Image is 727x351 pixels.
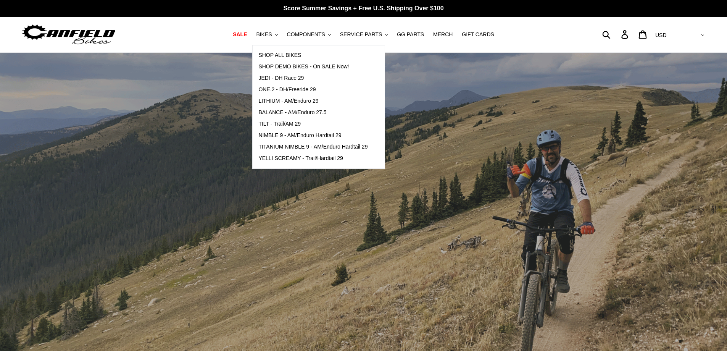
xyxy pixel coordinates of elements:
[258,52,301,58] span: SHOP ALL BIKES
[606,26,626,43] input: Search
[336,29,392,40] button: SERVICE PARTS
[253,50,373,61] a: SHOP ALL BIKES
[462,31,494,38] span: GIFT CARDS
[433,31,453,38] span: MERCH
[258,121,301,127] span: TILT - Trail/AM 29
[253,95,373,107] a: LITHIUM - AM/Enduro 29
[253,130,373,141] a: NIMBLE 9 - AM/Enduro Hardtail 29
[253,118,373,130] a: TILT - Trail/AM 29
[429,29,456,40] a: MERCH
[256,31,272,38] span: BIKES
[258,63,349,70] span: SHOP DEMO BIKES - On SALE Now!
[253,61,373,73] a: SHOP DEMO BIKES - On SALE Now!
[258,98,318,104] span: LITHIUM - AM/Enduro 29
[397,31,424,38] span: GG PARTS
[340,31,382,38] span: SERVICE PARTS
[21,23,116,47] img: Canfield Bikes
[253,153,373,164] a: YELLI SCREAMY - Trail/Hardtail 29
[253,141,373,153] a: TITANIUM NIMBLE 9 - AM/Enduro Hardtail 29
[229,29,251,40] a: SALE
[258,109,326,116] span: BALANCE - AM/Enduro 27.5
[393,29,428,40] a: GG PARTS
[253,73,373,84] a: JEDI - DH Race 29
[258,132,341,139] span: NIMBLE 9 - AM/Enduro Hardtail 29
[258,86,316,93] span: ONE.2 - DH/Freeride 29
[287,31,325,38] span: COMPONENTS
[283,29,335,40] button: COMPONENTS
[253,107,373,118] a: BALANCE - AM/Enduro 27.5
[258,75,304,81] span: JEDI - DH Race 29
[458,29,498,40] a: GIFT CARDS
[252,29,281,40] button: BIKES
[233,31,247,38] span: SALE
[253,84,373,95] a: ONE.2 - DH/Freeride 29
[258,144,368,150] span: TITANIUM NIMBLE 9 - AM/Enduro Hardtail 29
[258,155,343,162] span: YELLI SCREAMY - Trail/Hardtail 29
